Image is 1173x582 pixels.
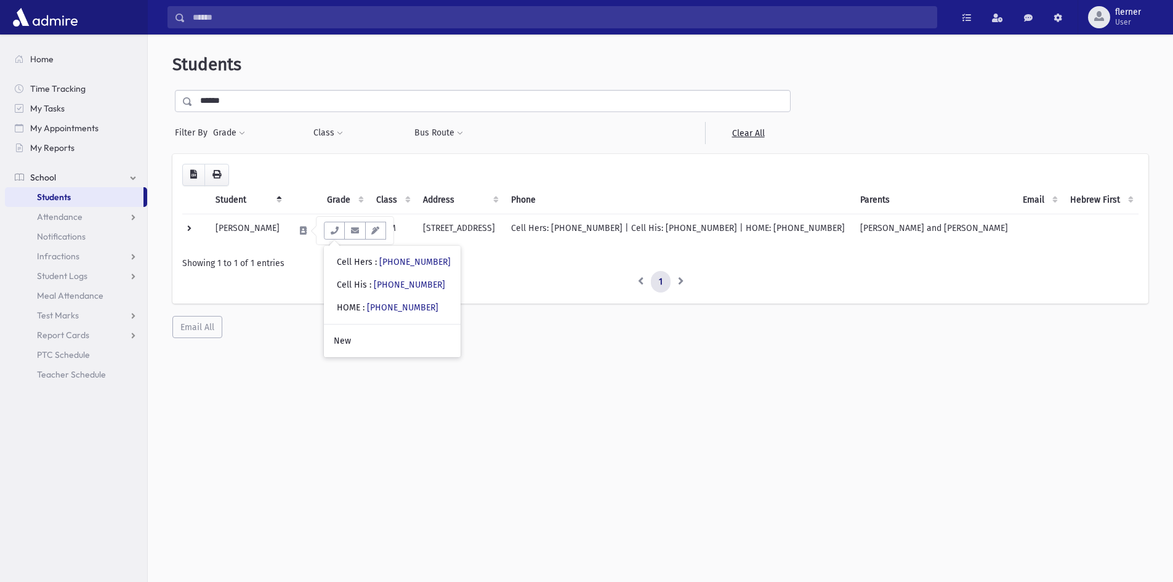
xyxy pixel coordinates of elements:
[37,369,106,380] span: Teacher Schedule
[5,168,147,187] a: School
[853,214,1015,247] td: [PERSON_NAME] and [PERSON_NAME]
[5,325,147,345] a: Report Cards
[369,186,416,214] th: Class: activate to sort column ascending
[416,186,504,214] th: Address: activate to sort column ascending
[30,142,75,153] span: My Reports
[5,227,147,246] a: Notifications
[337,301,438,314] div: HOME
[30,172,56,183] span: School
[651,271,671,293] a: 1
[337,278,445,291] div: Cell His
[212,122,246,144] button: Grade
[374,280,445,290] a: [PHONE_NUMBER]
[365,222,386,240] button: Email Templates
[414,122,464,144] button: Bus Route
[5,118,147,138] a: My Appointments
[1063,186,1139,214] th: Hebrew First: activate to sort column ascending
[5,345,147,365] a: PTC Schedule
[375,257,377,267] span: :
[705,122,791,144] a: Clear All
[10,5,81,30] img: AdmirePro
[37,251,79,262] span: Infractions
[204,164,229,186] button: Print
[324,329,461,352] a: New
[5,207,147,227] a: Attendance
[369,214,416,247] td: 7D-M
[853,186,1015,214] th: Parents
[208,186,287,214] th: Student: activate to sort column descending
[504,214,853,247] td: Cell Hers: [PHONE_NUMBER] | Cell His: [PHONE_NUMBER] | HOME: [PHONE_NUMBER]
[416,214,504,247] td: [STREET_ADDRESS]
[37,211,83,222] span: Attendance
[172,316,222,338] button: Email All
[5,79,147,99] a: Time Tracking
[320,214,369,247] td: 7
[30,54,54,65] span: Home
[1115,17,1141,27] span: User
[182,257,1139,270] div: Showing 1 to 1 of 1 entries
[1115,7,1141,17] span: flerner
[37,231,86,242] span: Notifications
[208,214,287,247] td: [PERSON_NAME]
[37,310,79,321] span: Test Marks
[37,329,89,341] span: Report Cards
[175,126,212,139] span: Filter By
[5,187,143,207] a: Students
[37,270,87,281] span: Student Logs
[5,305,147,325] a: Test Marks
[367,302,438,313] a: [PHONE_NUMBER]
[363,302,365,313] span: :
[5,138,147,158] a: My Reports
[185,6,937,28] input: Search
[5,246,147,266] a: Infractions
[37,349,90,360] span: PTC Schedule
[37,192,71,203] span: Students
[5,99,147,118] a: My Tasks
[504,186,853,214] th: Phone
[1015,186,1063,214] th: Email: activate to sort column ascending
[5,365,147,384] a: Teacher Schedule
[30,123,99,134] span: My Appointments
[5,286,147,305] a: Meal Attendance
[5,49,147,69] a: Home
[337,256,451,269] div: Cell Hers
[369,280,371,290] span: :
[313,122,344,144] button: Class
[30,83,86,94] span: Time Tracking
[379,257,451,267] a: [PHONE_NUMBER]
[5,266,147,286] a: Student Logs
[37,290,103,301] span: Meal Attendance
[172,54,241,75] span: Students
[320,186,369,214] th: Grade: activate to sort column ascending
[182,164,205,186] button: CSV
[30,103,65,114] span: My Tasks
